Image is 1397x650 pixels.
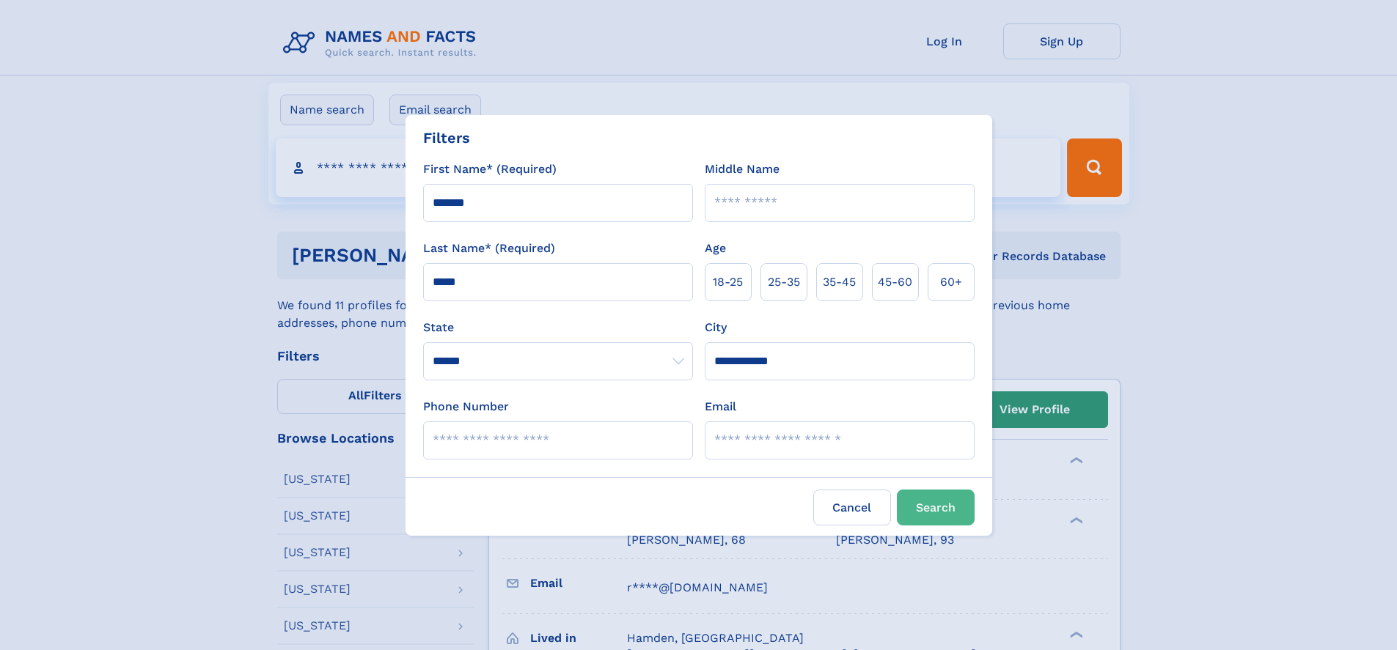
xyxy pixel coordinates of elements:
[423,398,509,416] label: Phone Number
[705,240,726,257] label: Age
[705,319,727,336] label: City
[423,240,555,257] label: Last Name* (Required)
[823,273,856,291] span: 35‑45
[897,490,975,525] button: Search
[705,160,780,178] label: Middle Name
[423,127,470,149] div: Filters
[713,273,743,291] span: 18‑25
[423,319,693,336] label: State
[878,273,912,291] span: 45‑60
[768,273,800,291] span: 25‑35
[813,490,891,525] label: Cancel
[423,160,557,178] label: First Name* (Required)
[940,273,962,291] span: 60+
[705,398,736,416] label: Email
